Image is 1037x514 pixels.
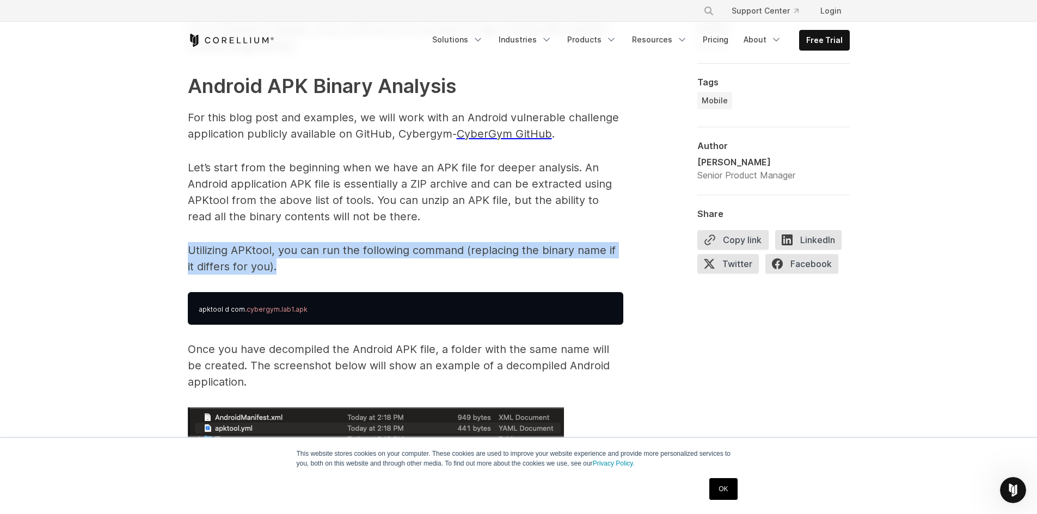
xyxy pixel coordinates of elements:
span: apktool d com [199,305,245,313]
span: Twitter [697,254,759,274]
div: Senior Product Manager [697,169,795,182]
a: Mobile [697,92,732,109]
iframe: Intercom live chat [1000,477,1026,503]
div: Author [697,140,850,151]
a: Pricing [696,30,735,49]
span: Mobile [702,95,728,106]
a: Support Center [723,1,807,21]
span: LinkedIn [775,230,842,250]
a: Corellium Home [188,34,274,47]
a: Facebook [765,254,845,278]
a: Free Trial [800,30,849,50]
a: About [737,30,788,49]
div: [PERSON_NAME] [697,156,795,169]
strong: Android APK Binary Analysis [188,74,456,98]
p: Once you have decompiled the Android APK file, a folder with the same name will be created. The s... [188,341,623,390]
div: Navigation Menu [426,30,850,51]
a: Login [812,1,850,21]
button: Copy link [697,230,769,250]
a: Resources [625,30,694,49]
a: LinkedIn [775,230,848,254]
p: This website stores cookies on your computer. These cookies are used to improve your website expe... [297,449,741,468]
a: Privacy Policy. [593,460,635,467]
a: Solutions [426,30,490,49]
a: CyberGym GitHub [457,127,552,140]
p: Utilizing APKtool, you can run the following command (replacing the binary name if it differs for... [188,242,623,275]
a: Industries [492,30,559,49]
span: Facebook [765,254,838,274]
a: OK [709,478,737,500]
p: Let’s start from the beginning when we have an APK file for deeper analysis. An Android applicati... [188,159,623,225]
a: Twitter [697,254,765,278]
span: .cybergym.lab1.apk [245,305,308,313]
div: Tags [697,77,850,88]
p: For this blog post and examples, we will work with an Android vulnerable challenge application pu... [188,109,623,142]
button: Search [699,1,719,21]
img: Example of a decompiled android application. [188,407,564,484]
div: Share [697,208,850,219]
a: Products [561,30,623,49]
div: Navigation Menu [690,1,850,21]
